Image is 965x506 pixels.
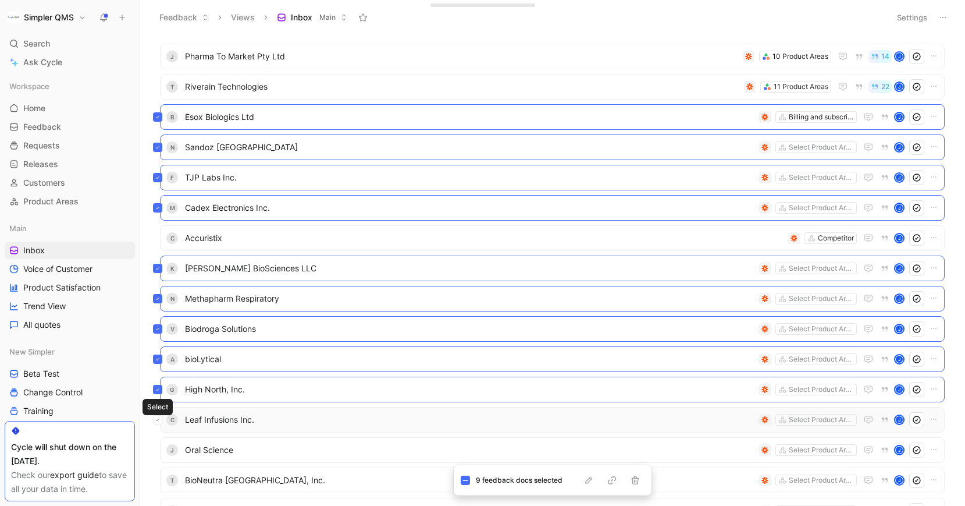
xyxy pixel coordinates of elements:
[5,77,135,95] div: Workspace
[160,256,945,281] a: K[PERSON_NAME] BioSciences LLCSelect Product AreasJ
[11,440,129,468] div: Cycle will shut down on the [DATE].
[11,468,129,496] div: Check our to save all your data in time.
[160,468,945,493] a: TBioNeutra [GEOGRAPHIC_DATA], Inc.Select Product AreasJ
[5,343,135,360] div: New Simpler
[9,346,55,358] span: New Simpler
[160,165,945,190] a: FTJP Labs Inc.Select Product AreasJ
[23,300,66,312] span: Trend View
[5,118,135,136] a: Feedback
[160,104,945,130] a: BEsox Biologics LtdBilling and subscription managementJ
[23,245,45,256] span: Inbox
[160,346,945,372] a: AbioLyticalSelect Product AreasJ
[160,74,945,100] a: TRiverain Technologies11 Product Areas22J
[5,343,135,476] div: New SimplerBeta TestChange ControlTrainingNew Simpler - Addressed customer feedbackAll addressed ...
[476,475,582,486] div: 9 feedback docs selected
[5,174,135,192] a: Customers
[5,54,135,71] a: Ask Cycle
[5,384,135,401] a: Change Control
[23,282,101,293] span: Product Satisfaction
[160,407,945,433] a: CLeaf Infusions Inc.Select Product AreasJ
[23,368,59,380] span: Beta Test
[23,121,61,133] span: Feedback
[5,242,135,259] a: Inbox
[24,12,74,23] h1: Simpler QMS
[5,279,135,296] a: Product Satisfaction
[23,387,83,398] span: Change Control
[272,9,352,26] button: InboxMain
[5,316,135,334] a: All quotes
[23,177,65,189] span: Customers
[23,158,58,170] span: Releases
[23,37,50,51] span: Search
[9,222,27,234] span: Main
[319,12,336,23] span: Main
[160,225,945,251] a: CAccuristixCompetitorJ
[5,365,135,383] a: Beta Test
[160,437,945,463] a: JOral ScienceSelect Product AreasJ
[5,402,135,420] a: Training
[5,137,135,154] a: Requests
[160,195,945,221] a: MCadex Electronics Inc.Select Product AreasJ
[5,298,135,315] a: Trend View
[8,12,19,23] img: Simpler QMS
[50,470,99,480] a: export guide
[23,55,62,69] span: Ask Cycle
[160,286,945,312] a: NMethapharm RespiratorySelect Product AreasJ
[23,405,54,417] span: Training
[23,140,60,151] span: Requests
[5,193,135,210] a: Product Areas
[9,80,49,92] span: Workspace
[23,319,60,331] span: All quotes
[160,44,945,69] a: JPharma To Market Pty Ltd10 Product Areas14J
[23,263,92,275] span: Voice of Customer
[160,316,945,342] a: VBiodroga SolutionsSelect Product AreasJ
[5,155,135,173] a: Releases
[5,220,135,237] div: Main
[5,100,135,117] a: Home
[5,260,135,278] a: Voice of Customer
[5,220,135,334] div: MainInboxVoice of CustomerProduct SatisfactionTrend ViewAll quotes
[23,196,79,207] span: Product Areas
[892,9,932,26] button: Settings
[291,12,312,23] span: Inbox
[23,102,45,114] span: Home
[160,135,945,160] a: NSandoz [GEOGRAPHIC_DATA]Select Product AreasJ
[154,9,214,26] button: Feedback
[226,9,260,26] button: Views
[5,9,89,26] button: Simpler QMSSimpler QMS
[160,377,945,402] a: GHigh North, Inc.Select Product AreasJ
[5,35,135,52] div: Search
